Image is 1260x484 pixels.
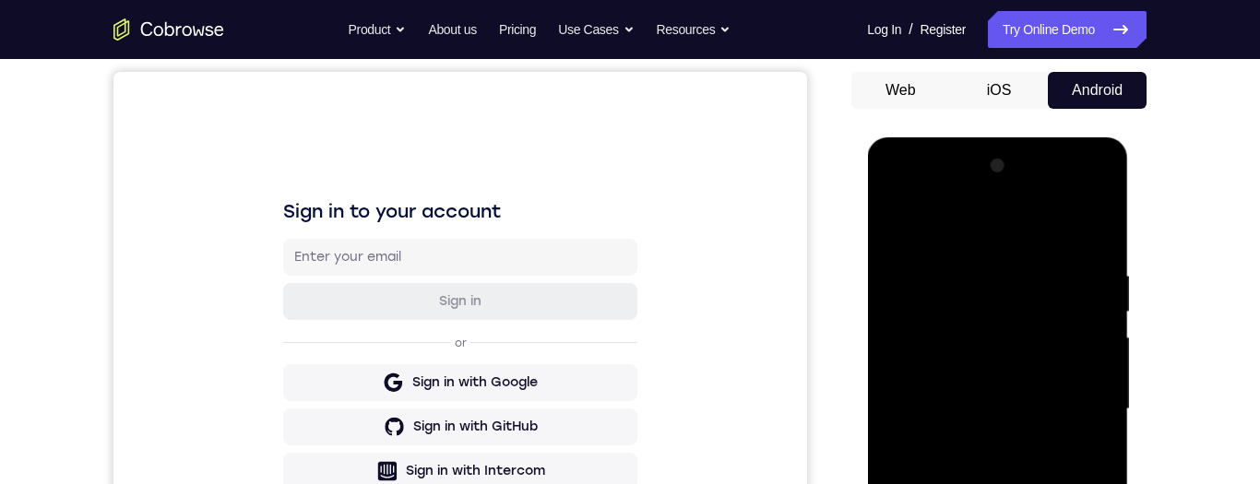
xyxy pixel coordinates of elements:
[300,346,424,364] div: Sign in with GitHub
[170,126,524,152] h1: Sign in to your account
[558,11,634,48] button: Use Cases
[428,11,476,48] a: About us
[657,11,731,48] button: Resources
[950,72,1049,109] button: iOS
[170,336,524,373] button: Sign in with GitHub
[499,11,536,48] a: Pricing
[1048,72,1147,109] button: Android
[338,264,357,278] p: or
[909,18,912,41] span: /
[292,390,432,408] div: Sign in with Intercom
[170,292,524,329] button: Sign in with Google
[294,434,430,453] div: Sign in with Zendesk
[349,11,407,48] button: Product
[851,72,950,109] button: Web
[988,11,1147,48] a: Try Online Demo
[170,425,524,462] button: Sign in with Zendesk
[867,11,901,48] a: Log In
[113,18,224,41] a: Go to the home page
[170,381,524,418] button: Sign in with Intercom
[170,211,524,248] button: Sign in
[921,11,966,48] a: Register
[181,176,513,195] input: Enter your email
[299,301,424,320] div: Sign in with Google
